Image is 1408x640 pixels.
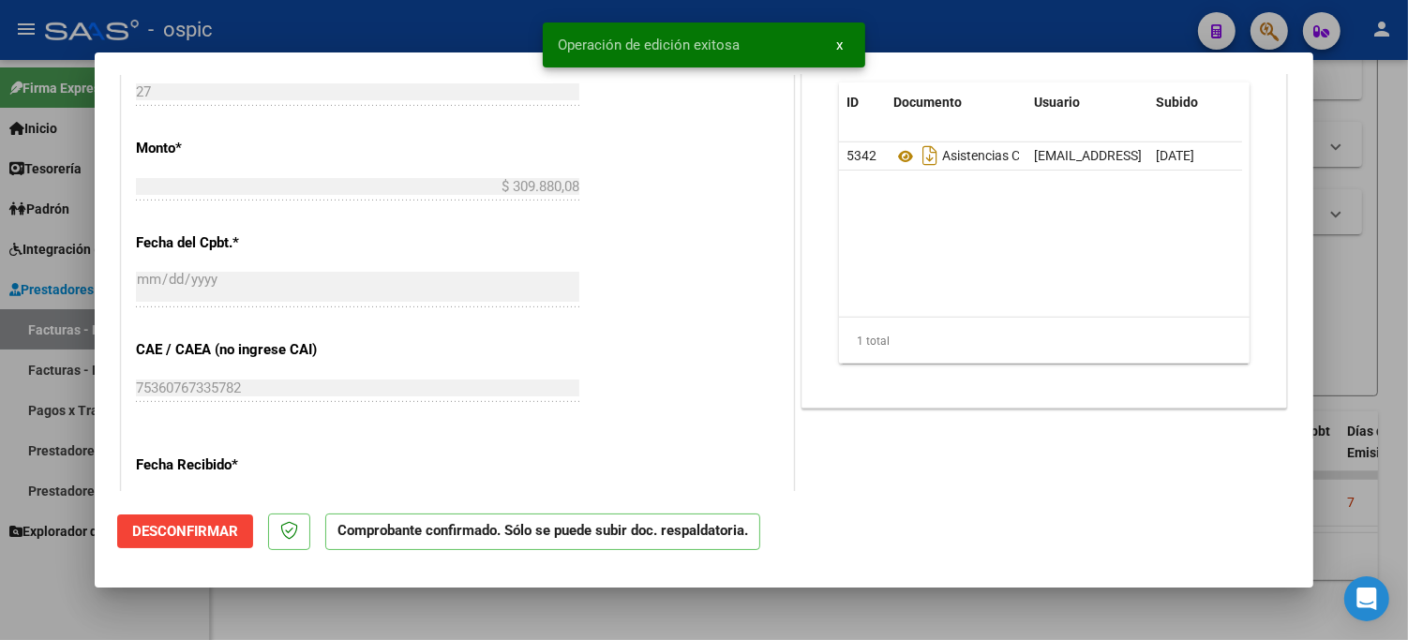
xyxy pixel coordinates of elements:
p: Fecha Recibido [136,454,329,476]
i: Descargar documento [918,141,942,171]
div: 1 total [839,318,1250,365]
datatable-header-cell: ID [839,82,886,123]
span: x [836,37,843,53]
datatable-header-cell: Documento [886,82,1026,123]
button: x [821,28,858,62]
div: DOCUMENTACIÓN RESPALDATORIA [802,19,1286,408]
span: Operación de edición exitosa [558,36,740,54]
span: Usuario [1034,95,1080,110]
span: Documento [893,95,962,110]
span: 5342 [846,148,876,163]
p: Comprobante confirmado. Sólo se puede subir doc. respaldatoria. [325,513,760,550]
datatable-header-cell: Usuario [1026,82,1148,123]
button: Desconfirmar [117,514,253,548]
p: Fecha del Cpbt. [136,232,329,254]
span: Subido [1156,95,1198,110]
p: Monto [136,138,329,159]
span: Desconfirmar [132,523,238,540]
p: CAE / CAEA (no ingrese CAI) [136,339,329,361]
span: [DATE] [1156,148,1194,163]
span: ID [846,95,859,110]
datatable-header-cell: Subido [1148,82,1242,123]
div: Open Intercom Messenger [1344,576,1389,621]
span: Asistencias Centro De Dia [DATE] Af [PERSON_NAME] [893,149,1251,164]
